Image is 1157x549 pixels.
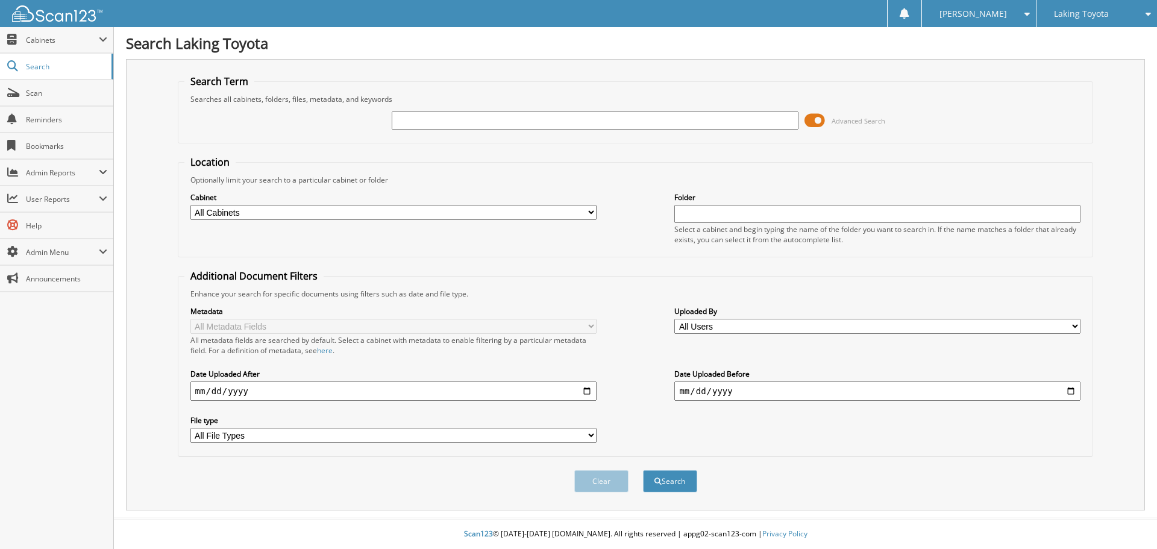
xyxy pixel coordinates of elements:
h1: Search Laking Toyota [126,33,1145,53]
div: Optionally limit your search to a particular cabinet or folder [184,175,1087,185]
div: All metadata fields are searched by default. Select a cabinet with metadata to enable filtering b... [190,335,597,356]
span: Scan123 [464,529,493,539]
label: File type [190,415,597,425]
iframe: Chat Widget [1097,491,1157,549]
img: scan123-logo-white.svg [12,5,102,22]
label: Folder [674,192,1080,202]
legend: Location [184,155,236,169]
span: Cabinets [26,35,99,45]
span: Reminders [26,115,107,125]
span: Bookmarks [26,141,107,151]
div: Select a cabinet and begin typing the name of the folder you want to search in. If the name match... [674,224,1080,245]
label: Date Uploaded Before [674,369,1080,379]
label: Cabinet [190,192,597,202]
input: start [190,381,597,401]
span: Announcements [26,274,107,284]
legend: Additional Document Filters [184,269,324,283]
span: Admin Reports [26,168,99,178]
span: Help [26,221,107,231]
span: Search [26,61,105,72]
label: Uploaded By [674,306,1080,316]
button: Clear [574,470,629,492]
span: Advanced Search [832,116,885,125]
a: here [317,345,333,356]
div: © [DATE]-[DATE] [DOMAIN_NAME]. All rights reserved | appg02-scan123-com | [114,519,1157,549]
span: Scan [26,88,107,98]
span: Laking Toyota [1054,10,1109,17]
label: Date Uploaded After [190,369,597,379]
legend: Search Term [184,75,254,88]
span: Admin Menu [26,247,99,257]
div: Enhance your search for specific documents using filters such as date and file type. [184,289,1087,299]
span: [PERSON_NAME] [939,10,1007,17]
span: User Reports [26,194,99,204]
div: Searches all cabinets, folders, files, metadata, and keywords [184,94,1087,104]
a: Privacy Policy [762,529,807,539]
label: Metadata [190,306,597,316]
button: Search [643,470,697,492]
input: end [674,381,1080,401]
